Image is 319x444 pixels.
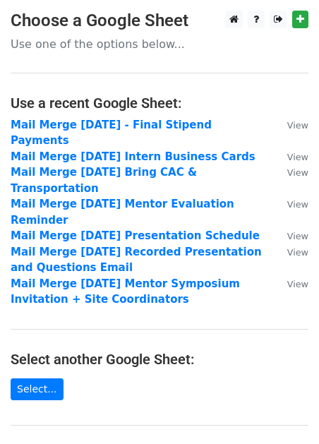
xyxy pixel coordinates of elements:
[273,166,308,179] a: View
[287,152,308,162] small: View
[287,167,308,178] small: View
[11,229,260,242] a: Mail Merge [DATE] Presentation Schedule
[11,277,240,306] a: Mail Merge [DATE] Mentor Symposium Invitation + Site Coordinators
[11,166,197,195] a: Mail Merge [DATE] Bring CAC & Transportation
[11,198,234,227] a: Mail Merge [DATE] Mentor Evaluation Reminder
[11,351,308,368] h4: Select another Google Sheet:
[11,11,308,31] h3: Choose a Google Sheet
[11,95,308,112] h4: Use a recent Google Sheet:
[11,119,212,148] a: Mail Merge [DATE] - Final Stipend Payments
[273,246,308,258] a: View
[273,119,308,131] a: View
[287,120,308,131] small: View
[273,198,308,210] a: View
[287,199,308,210] small: View
[11,150,255,163] a: Mail Merge [DATE] Intern Business Cards
[287,247,308,258] small: View
[11,378,64,400] a: Select...
[11,246,262,275] a: Mail Merge [DATE] Recorded Presentation and Questions Email
[287,231,308,241] small: View
[287,279,308,289] small: View
[11,37,308,52] p: Use one of the options below...
[273,150,308,163] a: View
[273,277,308,290] a: View
[273,229,308,242] a: View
